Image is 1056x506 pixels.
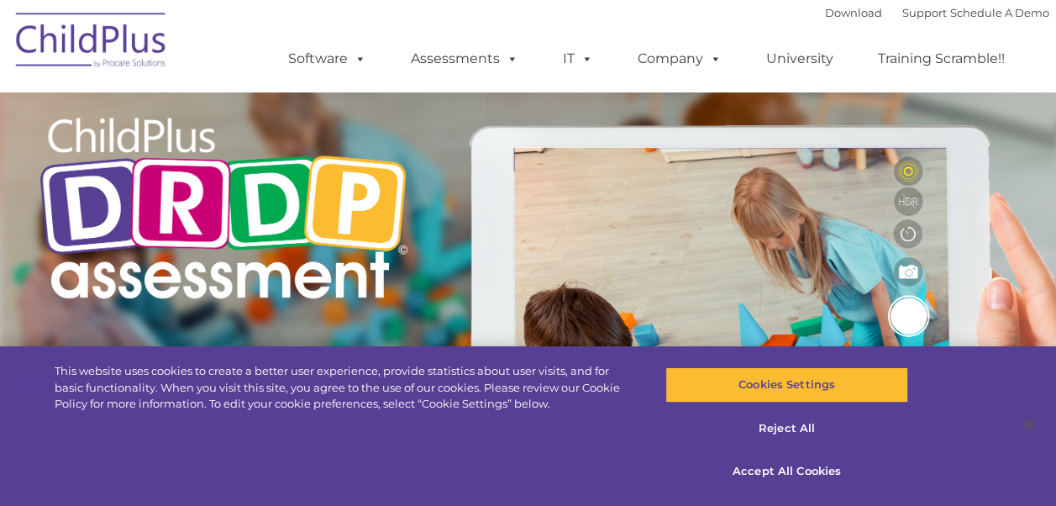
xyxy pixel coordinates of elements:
[861,42,1022,76] a: Training Scramble!!
[55,363,633,413] div: This website uses cookies to create a better user experience, provide statistics about user visit...
[8,1,176,85] img: ChildPlus by Procare Solutions
[621,42,738,76] a: Company
[665,411,908,446] button: Reject All
[825,6,882,19] a: Download
[1011,406,1048,443] button: Close
[271,42,383,76] a: Software
[665,454,908,489] button: Accept All Cookies
[665,367,908,403] button: Cookies Settings
[33,95,414,327] img: Copyright - DRDP Logo Light
[749,42,850,76] a: University
[394,42,535,76] a: Assessments
[902,6,947,19] a: Support
[950,6,1049,19] a: Schedule A Demo
[825,6,1049,19] font: |
[546,42,610,76] a: IT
